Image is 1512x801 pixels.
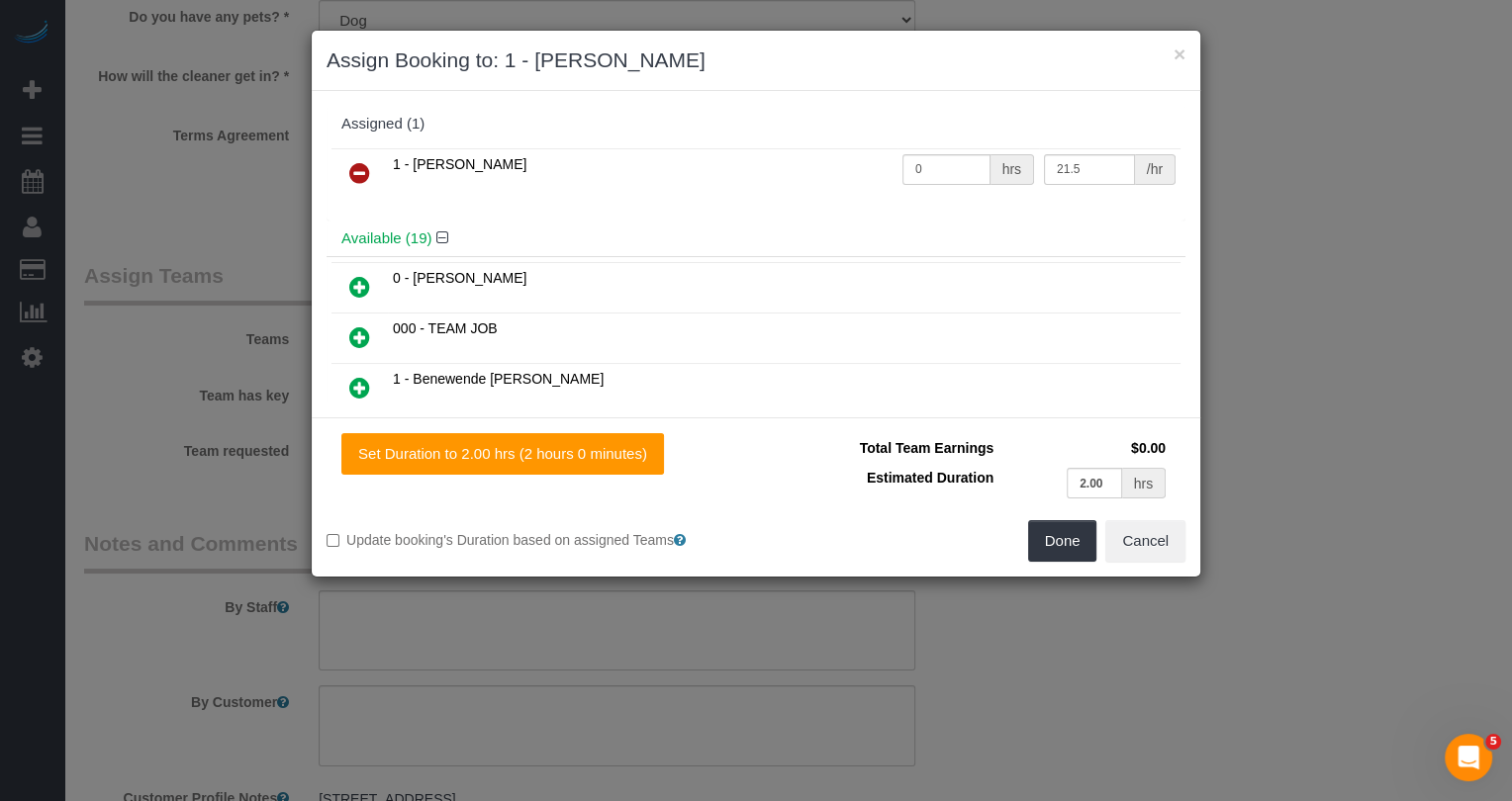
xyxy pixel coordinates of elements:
div: hrs [1122,468,1166,498]
button: Done [1028,520,1097,562]
span: 000 - TEAM JOB [393,320,498,336]
button: Set Duration to 2.00 hrs (2 hours 0 minutes) [341,433,664,475]
span: 1 - [PERSON_NAME] [393,156,526,172]
span: 5 [1485,734,1501,750]
button: Cancel [1105,520,1185,562]
div: Assigned (1) [341,116,1171,133]
div: /hr [1135,154,1176,185]
span: 1 - Benewende [PERSON_NAME] [393,371,604,387]
td: $0.00 [998,433,1171,463]
span: 0 - [PERSON_NAME] [393,270,526,286]
button: × [1174,44,1185,64]
span: Estimated Duration [867,470,993,486]
input: Update booking's Duration based on assigned Teams [327,534,339,547]
label: Update booking's Duration based on assigned Teams [327,530,741,550]
div: hrs [991,154,1034,185]
h3: Assign Booking to: 1 - [PERSON_NAME] [327,45,1185,75]
h4: Available (19) [341,230,1171,247]
td: Total Team Earnings [771,433,998,463]
iframe: Intercom live chat [1445,734,1492,781]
